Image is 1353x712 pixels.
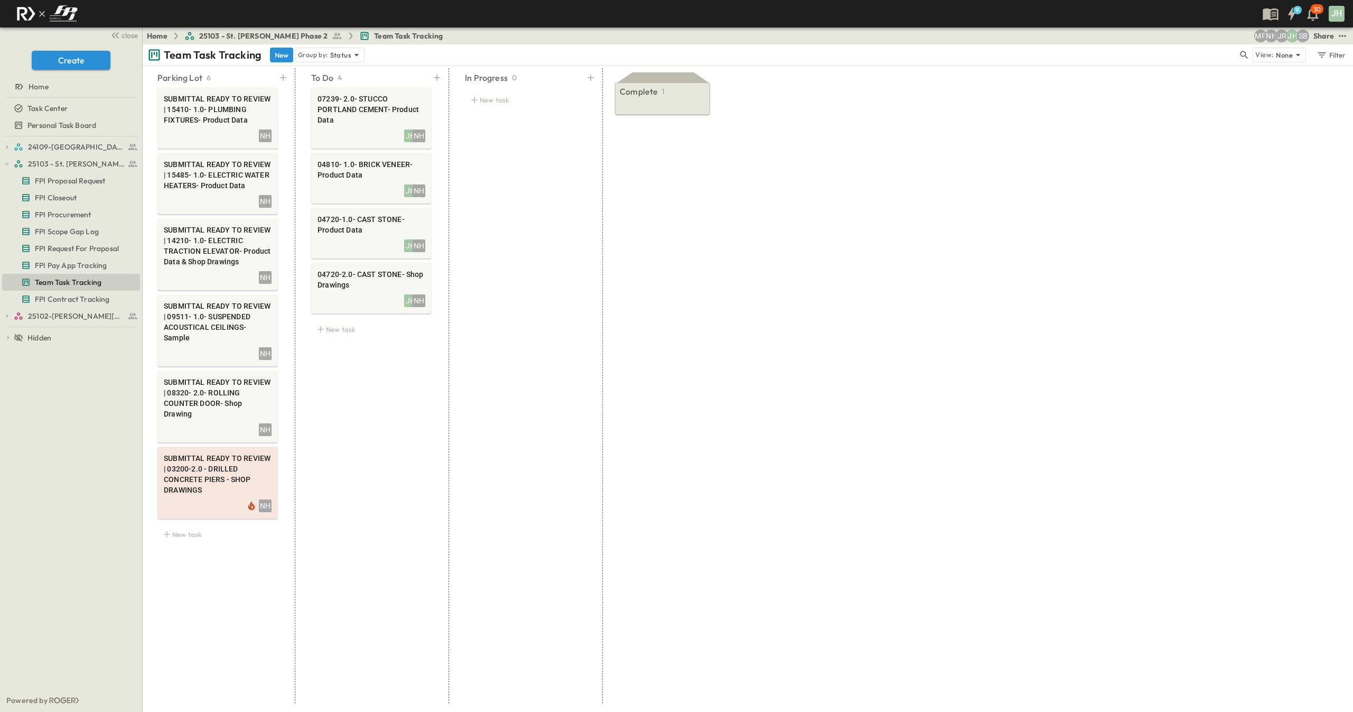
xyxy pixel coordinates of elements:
div: New task [157,527,278,542]
div: SUBMITTAL READY TO REVIEW | 09511- 1.0- SUSPENDED ACOUSTICAL CEILINGS- SampleNH [157,294,278,366]
span: SUBMITTAL READY TO REVIEW | 15485- 1.0- ELECTRIC WATER HEATERS- Product Data [164,159,272,191]
div: 04720-1.0- CAST STONE- Product DataJHNH [311,208,432,258]
div: FPI Scope Gap Logtest [2,223,140,240]
div: 07239- 2.0- STUCCO PORTLAND CEMENT- Product DataJHNH [311,87,432,149]
div: FPI Request For Proposaltest [2,240,140,257]
a: 25103 - St. [PERSON_NAME] Phase 2 [184,31,343,41]
div: Share [1313,31,1334,41]
div: Personal Task Boardtest [2,117,140,134]
span: 04720-1.0- CAST STONE- Product Data [318,214,425,235]
p: 30 [1313,5,1321,14]
div: Filter [1316,49,1346,61]
button: New [270,48,293,62]
div: FPI Closeouttest [2,189,140,206]
div: 24109-St. Teresa of Calcutta Parish Halltest [2,138,140,155]
p: 0 [512,72,517,83]
div: 25103 - St. [PERSON_NAME] Phase 2test [2,155,140,172]
span: FPI Closeout [35,192,77,203]
div: Team Task Trackingtest [2,274,140,291]
span: 25103 - St. [PERSON_NAME] Phase 2 [28,159,125,169]
div: NH [259,347,272,360]
div: SUBMITTAL READY TO REVIEW | 14210- 1.0- ELECTRIC TRACTION ELEVATOR- Product Data & Shop DrawingsNH [157,218,278,290]
div: JH [1329,6,1345,22]
div: NH [259,500,272,512]
a: Task Center [2,101,138,116]
span: Task Center [27,103,68,114]
a: Home [2,79,138,94]
p: In Progress [465,71,508,84]
div: NH [259,195,272,208]
span: Personal Task Board [27,120,96,131]
span: FPI Proposal Request [35,175,105,186]
span: 24109-St. Teresa of Calcutta Parish Hall [28,142,125,152]
div: New task [311,322,432,337]
div: NH [259,271,272,284]
div: SUBMITTAL READY TO REVIEW | 15485- 1.0- ELECTRIC WATER HEATERS- Product DataNH [157,153,278,214]
div: FPI Proposal Requesttest [2,172,140,189]
div: JH [404,130,417,142]
div: Nila Hutcheson (nhutcheson@fpibuilders.com) [1265,30,1277,42]
span: SUBMITTAL READY TO REVIEW | 03200-2.0 - DRILLED CONCRETE PIERS - SHOP DRAWINGS [164,453,272,495]
span: FPI Contract Tracking [35,294,110,304]
p: Complete [620,85,658,98]
div: NH [413,184,425,197]
button: close [106,27,140,42]
h6: 9 [1295,6,1299,14]
span: FPI Request For Proposal [35,243,119,254]
a: Team Task Tracking [2,275,138,290]
span: FPI Pay App Tracking [35,260,107,271]
div: 04810- 1.0- BRICK VENEER- Product DataJHNH [311,153,432,204]
div: Sterling Barnett (sterling@fpibuilders.com) [1296,30,1309,42]
div: 25102-Christ The Redeemer Anglican Churchtest [2,308,140,325]
div: NH [259,130,272,142]
div: New task [465,93,585,107]
div: NH [413,130,425,142]
p: 4 [338,72,342,83]
div: NH [413,294,425,307]
a: 25102-Christ The Redeemer Anglican Church [14,309,138,323]
a: Team Task Tracking [359,31,443,41]
a: FPI Contract Tracking [2,292,138,307]
p: Team Task Tracking [164,48,262,62]
div: FPI Contract Trackingtest [2,291,140,308]
div: JH [404,239,417,252]
div: JH [404,294,417,307]
div: NH [259,423,272,436]
a: Home [147,31,167,41]
p: 1 [662,86,665,97]
div: Jayden Ramirez (jramirez@fpibuilders.com) [1275,30,1288,42]
a: FPI Closeout [2,190,138,205]
a: 25103 - St. [PERSON_NAME] Phase 2 [14,156,138,171]
a: 24109-St. Teresa of Calcutta Parish Hall [14,140,138,154]
p: Parking Lot [157,71,202,84]
span: Home [29,81,49,92]
span: 25103 - St. [PERSON_NAME] Phase 2 [199,31,328,41]
span: Team Task Tracking [35,277,101,288]
div: JH [404,184,417,197]
a: Personal Task Board [2,118,138,133]
div: FPI Pay App Trackingtest [2,257,140,274]
span: Team Task Tracking [374,31,443,41]
nav: breadcrumbs [147,31,449,41]
button: 9 [1281,4,1302,23]
span: SUBMITTAL READY TO REVIEW | 08320- 2.0- ROLLING COUNTER DOOR- Shop Drawing [164,377,272,419]
a: FPI Procurement [2,207,138,222]
span: Hidden [27,332,51,343]
span: SUBMITTAL READY TO REVIEW | 14210- 1.0- ELECTRIC TRACTION ELEVATOR- Product Data & Shop Drawings [164,225,272,267]
span: close [122,30,138,41]
img: c8d7d1ed905e502e8f77bf7063faec64e13b34fdb1f2bdd94b0e311fc34f8000.png [13,3,81,25]
div: FPI Procurementtest [2,206,140,223]
a: FPI Scope Gap Log [2,224,138,239]
p: View: [1255,49,1274,61]
button: test [1336,30,1349,42]
span: FPI Scope Gap Log [35,226,99,237]
button: Filter [1312,48,1349,62]
div: SUBMITTAL READY TO REVIEW | 15410- 1.0- PLUMBING FIXTURES- Product DataNH [157,87,278,149]
div: NH [413,239,425,252]
span: 04810- 1.0- BRICK VENEER- Product Data [318,159,425,180]
p: Group by: [298,50,328,60]
div: Jose Hurtado (jhurtado@fpibuilders.com) [1286,30,1299,42]
div: SUBMITTAL READY TO REVIEW | 08320- 2.0- ROLLING COUNTER DOOR- Shop DrawingNH [157,371,278,442]
a: FPI Proposal Request [2,173,138,188]
a: FPI Pay App Tracking [2,258,138,273]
